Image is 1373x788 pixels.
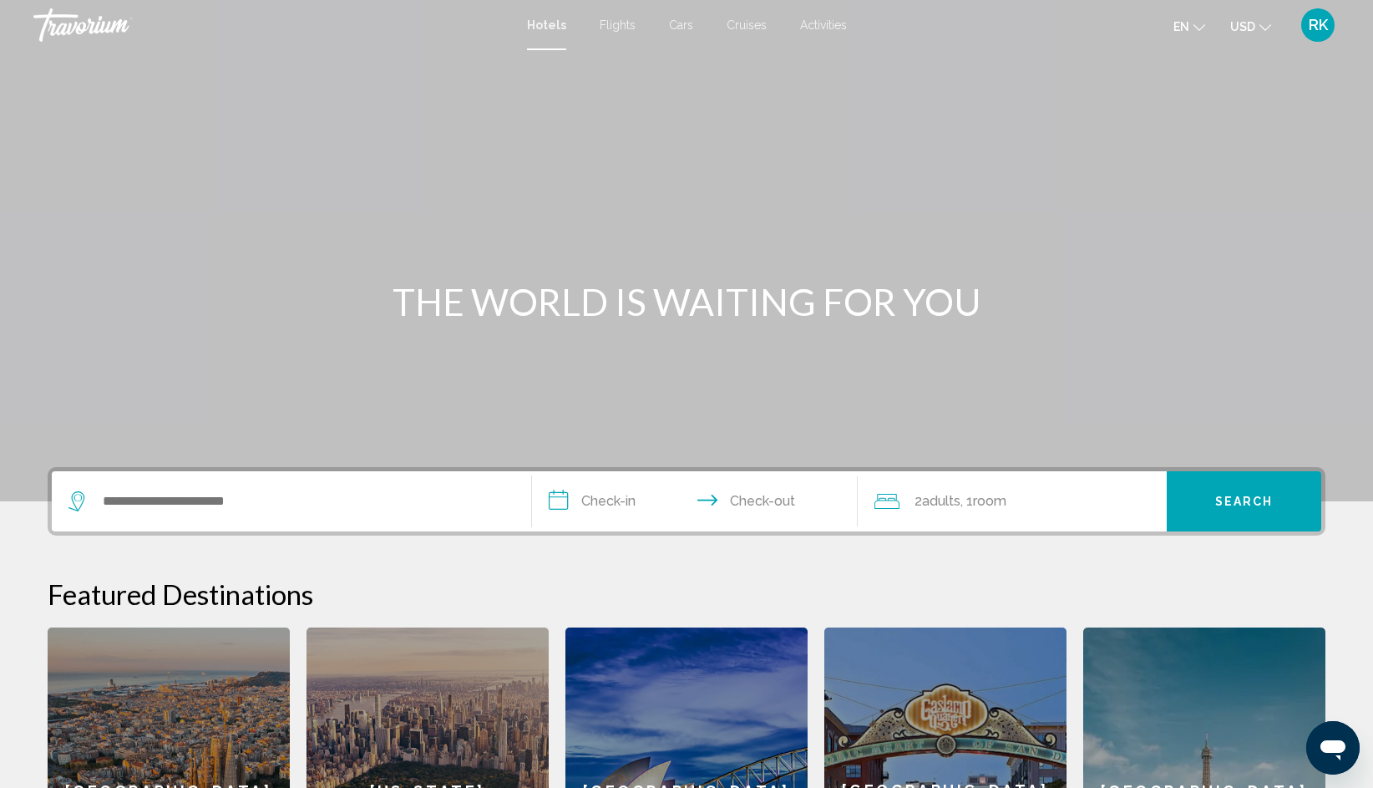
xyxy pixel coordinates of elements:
[1173,20,1189,33] span: en
[960,490,1006,513] span: , 1
[922,493,960,509] span: Adults
[1306,721,1360,775] iframe: Кнопка запуска окна обмена сообщениями
[48,577,1325,611] h2: Featured Destinations
[373,280,1000,323] h1: THE WORLD IS WAITING FOR YOU
[1296,8,1340,43] button: User Menu
[727,18,767,32] a: Cruises
[1215,496,1274,509] span: Search
[52,471,1321,531] div: Search widget
[1230,14,1271,38] button: Change currency
[1230,20,1255,33] span: USD
[527,18,566,32] a: Hotels
[669,18,693,32] a: Cars
[600,18,636,32] a: Flights
[1309,17,1328,33] span: RK
[1167,471,1321,531] button: Search
[858,471,1167,531] button: Travelers: 2 adults, 0 children
[914,490,960,513] span: 2
[33,8,510,42] a: Travorium
[1173,14,1205,38] button: Change language
[800,18,847,32] a: Activities
[973,493,1006,509] span: Room
[532,471,858,531] button: Check in and out dates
